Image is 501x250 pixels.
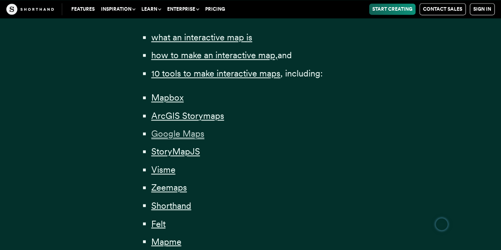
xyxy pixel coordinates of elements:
[138,4,164,15] button: Learn
[280,68,323,78] span: , including:
[278,50,292,60] span: and
[151,32,252,42] a: what an interactive map is
[369,4,415,15] a: Start Creating
[151,68,280,78] a: 10 tools to make interactive maps
[470,3,495,15] a: Sign in
[151,146,200,156] a: StoryMapJS
[151,111,224,121] a: ArcGIS Storymaps
[98,4,138,15] button: Inspiration
[151,236,181,246] a: Mapme
[151,50,278,60] a: how to make an interactive map,
[151,200,191,210] a: Shorthand
[151,182,187,193] a: Zeemaps
[151,128,204,139] a: Google Maps
[419,3,466,15] a: Contact Sales
[6,4,54,15] img: The Craft
[151,164,175,175] a: Visme
[202,4,228,15] a: Pricing
[151,218,166,229] a: Felt
[68,4,98,15] a: Features
[164,4,202,15] button: Enterprise
[151,92,184,103] a: Mapbox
